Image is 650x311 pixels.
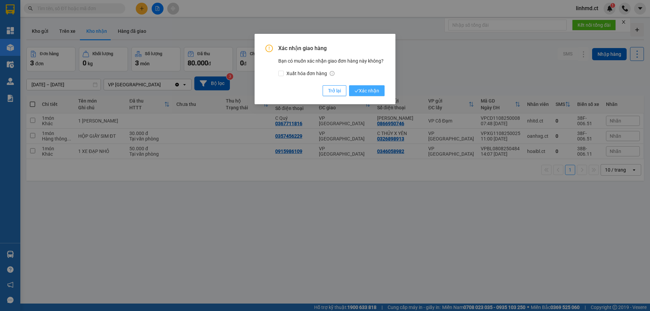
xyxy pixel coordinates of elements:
div: Bạn có muốn xác nhận giao đơn hàng này không? [278,57,385,77]
button: Trở lại [323,85,346,96]
span: check [354,89,359,93]
button: checkXác nhận [349,85,385,96]
span: Trở lại [328,87,341,94]
span: info-circle [330,71,334,76]
span: exclamation-circle [265,45,273,52]
span: Xuất hóa đơn hàng [284,70,337,77]
span: Xác nhận [354,87,379,94]
span: Xác nhận giao hàng [278,45,385,52]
